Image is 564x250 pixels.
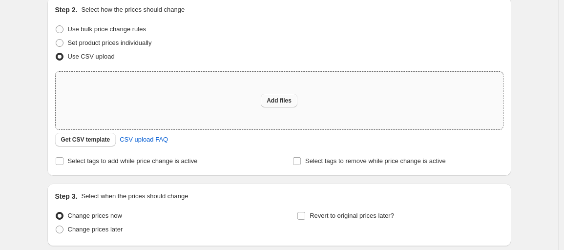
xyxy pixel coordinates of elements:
[55,5,78,15] h2: Step 2.
[68,39,152,46] span: Set product prices individually
[68,226,123,233] span: Change prices later
[114,132,174,147] a: CSV upload FAQ
[68,157,198,165] span: Select tags to add while price change is active
[68,25,146,33] span: Use bulk price change rules
[55,133,116,146] button: Get CSV template
[267,97,292,104] span: Add files
[55,191,78,201] h2: Step 3.
[261,94,297,107] button: Add files
[61,136,110,144] span: Get CSV template
[68,53,115,60] span: Use CSV upload
[120,135,168,145] span: CSV upload FAQ
[68,212,122,219] span: Change prices now
[310,212,394,219] span: Revert to original prices later?
[81,191,188,201] p: Select when the prices should change
[81,5,185,15] p: Select how the prices should change
[305,157,446,165] span: Select tags to remove while price change is active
